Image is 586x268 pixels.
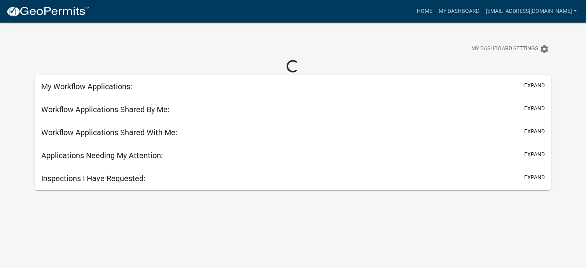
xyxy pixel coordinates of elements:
button: expand [524,81,545,90]
button: expand [524,173,545,182]
button: expand [524,104,545,113]
h5: Inspections I Have Requested: [41,174,145,183]
a: My Dashboard [436,4,483,19]
h5: Applications Needing My Attention: [41,151,163,160]
button: expand [524,127,545,136]
button: expand [524,150,545,159]
span: My Dashboard Settings [471,44,538,54]
a: Home [414,4,436,19]
h5: Workflow Applications Shared With Me: [41,128,177,137]
h5: My Workflow Applications: [41,82,132,91]
h5: Workflow Applications Shared By Me: [41,105,170,114]
i: settings [540,44,549,54]
button: My Dashboard Settingssettings [465,41,555,56]
a: [EMAIL_ADDRESS][DOMAIN_NAME] [483,4,580,19]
